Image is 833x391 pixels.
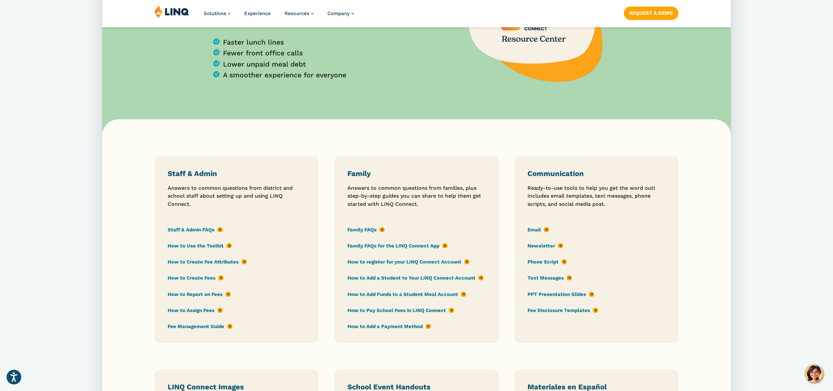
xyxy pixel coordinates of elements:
[285,10,314,16] a: Resources
[528,307,598,314] a: Fee Disclosure Templates
[347,323,431,330] a: How to Add a Payment Method
[528,291,594,298] a: PPT Presentation Slides
[327,10,354,16] a: Company
[168,184,305,208] p: Answers to common questions from district and school staff about setting up and using LINQ Connect.
[624,5,678,20] nav: Button Navigation
[213,37,409,48] li: Faster lunch lines
[285,10,309,16] span: Resources
[168,226,223,233] a: Staff & Admin FAQs
[347,169,485,178] h3: Family
[624,7,678,20] a: Request a Demo
[168,275,224,282] a: How to Create Fees
[213,59,409,70] li: Lower unpaid meal debt
[168,323,232,330] a: Fee Management Guide
[168,169,305,178] h3: Staff & Admin
[528,226,549,233] a: Email
[347,275,484,282] a: How to Add a Student to Your LINQ Connect Account
[213,69,409,81] li: A smoother experience for everyone
[213,48,409,59] li: Fewer front office calls
[168,242,232,249] a: How to Use the Toolkit
[528,258,567,265] a: Phone Script
[347,242,448,249] a: Family FAQs for the LINQ Connect App
[168,258,247,265] a: How to Create Fee Attributes
[244,10,271,16] a: Experience
[805,364,823,383] button: Hello, have a question? Let’s chat.
[168,291,231,298] a: How to Report on Fees
[327,10,350,16] span: Company
[155,5,189,18] img: LINQ | K‑12 Software
[204,5,354,27] nav: Primary Navigation
[528,242,563,249] a: Newsletter
[204,10,226,16] span: Solutions
[204,10,231,16] a: Solutions
[347,258,470,265] a: How to register for your LINQ Connect Account
[347,307,454,314] a: How to Pay School Fees in LINQ Connect
[528,184,665,208] p: Ready-to-use tools to help you get the word out! Includes email templates, text messages, phone s...
[347,226,385,233] a: Family FAQs
[528,169,665,178] h3: Communication
[347,184,485,208] p: Answers to common questions from families, plus step-by-step guides you can share to help them ge...
[168,307,223,314] a: How to Assign Fees
[347,291,466,298] a: How to Add Funds to a Student Meal Account
[528,275,572,282] a: Text Messages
